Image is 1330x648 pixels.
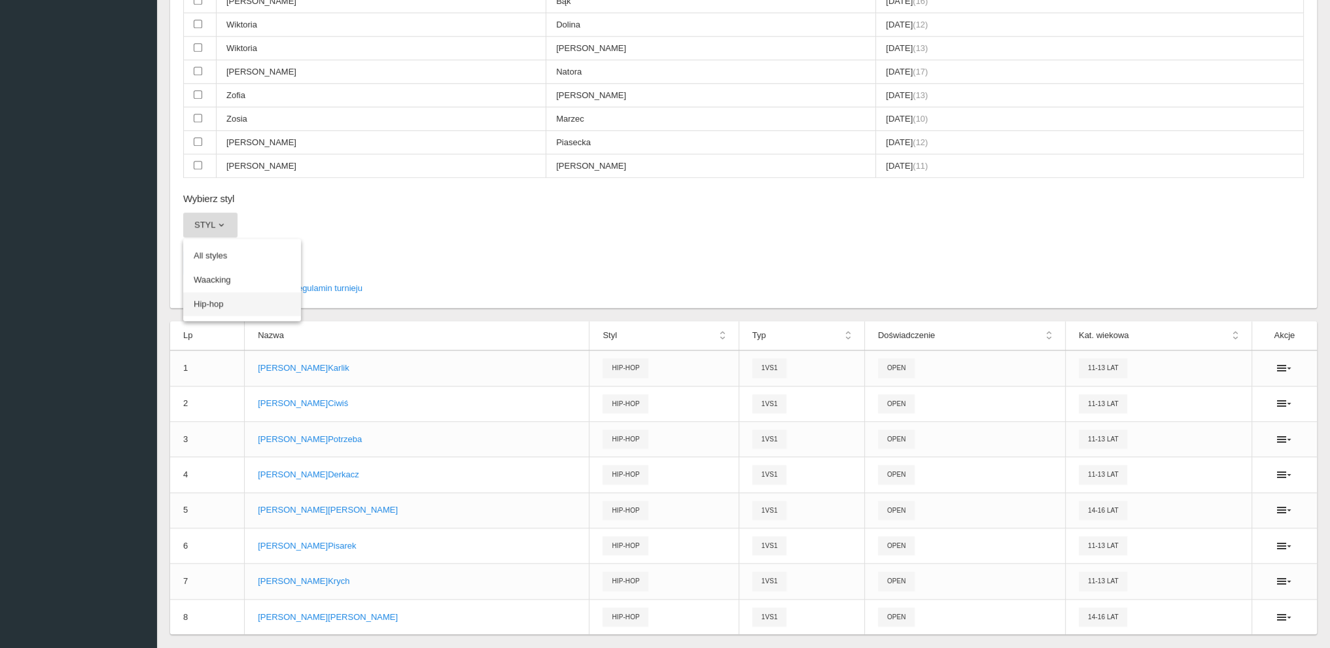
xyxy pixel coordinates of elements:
p: [PERSON_NAME] Ciwiś [258,397,576,410]
td: [PERSON_NAME] [546,84,876,107]
th: Kat. wiekowa [1065,321,1251,350]
th: Styl [589,321,739,350]
th: Nazwa [245,321,589,350]
td: 7 [170,564,245,599]
p: Przechodząc dalej akceptuję [183,282,1304,295]
span: Open [878,536,915,555]
p: [PERSON_NAME] [PERSON_NAME] [258,611,576,624]
td: Zosia [217,107,546,131]
td: [DATE] [876,154,1304,178]
td: Dolina [546,13,876,37]
td: 4 [170,457,245,492]
span: Hip-hop [603,607,648,626]
span: (17) [913,67,928,77]
span: Hip-hop [603,358,648,377]
span: 1vs1 [752,571,786,590]
span: Hip-hop [603,394,648,413]
p: [PERSON_NAME] Derkacz [258,468,576,481]
td: [DATE] [876,60,1304,84]
th: Lp [170,321,245,350]
td: [DATE] [876,37,1304,60]
td: Marzec [546,107,876,131]
p: [PERSON_NAME] [PERSON_NAME] [258,503,576,517]
td: 3 [170,421,245,456]
span: Open [878,607,915,626]
span: Open [878,571,915,590]
td: Piasecka [546,131,876,154]
td: 1 [170,350,245,386]
span: Open [878,501,915,520]
td: Wiktoria [217,13,546,37]
span: Open [878,465,915,484]
td: [PERSON_NAME] [546,154,876,178]
span: (12) [913,20,928,29]
button: Styl [183,213,237,237]
span: (12) [913,137,928,147]
span: 11-13 lat [1079,394,1127,413]
span: 1vs1 [752,358,786,377]
th: Typ [739,321,864,350]
p: [PERSON_NAME] Pisarek [258,539,576,553]
td: 5 [170,492,245,528]
td: [PERSON_NAME] [217,131,546,154]
p: [PERSON_NAME] Potrzeba [258,433,576,446]
td: Wiktoria [217,37,546,60]
span: 1vs1 [752,607,786,626]
a: Hip-hop [183,292,301,316]
td: [DATE] [876,107,1304,131]
h6: Wybierz styl [183,191,1304,206]
th: Akcje [1251,321,1317,350]
p: [PERSON_NAME] Krych [258,575,576,588]
td: 6 [170,528,245,564]
span: (10) [913,114,928,124]
span: 1vs1 [752,465,786,484]
td: [PERSON_NAME] [217,60,546,84]
a: Waacking [183,268,301,292]
span: 11-13 lat [1079,536,1127,555]
td: [PERSON_NAME] [546,37,876,60]
span: Hip-hop [603,536,648,555]
span: Hip-hop [603,501,648,520]
span: 1vs1 [752,501,786,520]
span: 14-16 lat [1079,501,1127,520]
span: Open [878,394,915,413]
th: Doświadczenie [864,321,1065,350]
span: 11-13 lat [1079,571,1127,590]
span: 11-13 lat [1079,358,1127,377]
td: 8 [170,599,245,634]
span: Open [878,358,915,377]
span: 11-13 lat [1079,465,1127,484]
span: Hip-hop [603,465,648,484]
td: [DATE] [876,131,1304,154]
a: Regulamin turnieju [292,283,362,293]
a: All styles [183,244,301,267]
span: 1vs1 [752,430,786,449]
span: Hip-hop [603,430,648,449]
span: 1vs1 [752,536,786,555]
p: [PERSON_NAME] Karlik [258,362,576,375]
td: Natora [546,60,876,84]
span: Hip-hop [603,571,648,590]
span: Open [878,430,915,449]
span: (13) [913,90,928,100]
span: 14-16 lat [1079,607,1127,626]
td: [DATE] [876,84,1304,107]
span: 11-13 lat [1079,430,1127,449]
span: (11) [913,161,928,171]
td: [DATE] [876,13,1304,37]
span: (13) [913,43,928,53]
span: 1vs1 [752,394,786,413]
td: 2 [170,386,245,421]
td: [PERSON_NAME] [217,154,546,178]
td: Zofia [217,84,546,107]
